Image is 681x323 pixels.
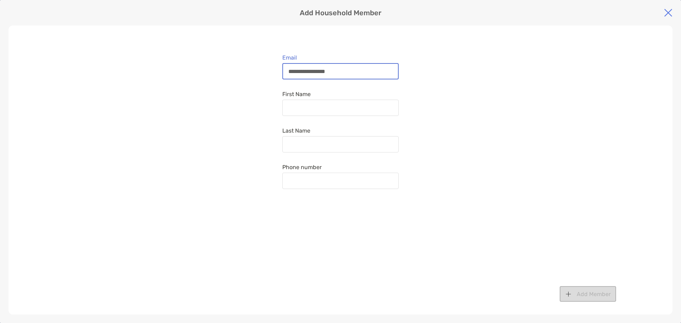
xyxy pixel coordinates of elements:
input: Email [283,68,398,74]
input: First Name [283,105,398,111]
input: Last Name [283,141,398,147]
span: Email [282,54,399,61]
span: Phone number [282,164,399,171]
span: First Name [282,91,399,98]
p: Add Household Member [300,9,381,17]
img: close [664,9,672,17]
span: Last Name [282,127,399,134]
input: Phone number [283,178,398,184]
